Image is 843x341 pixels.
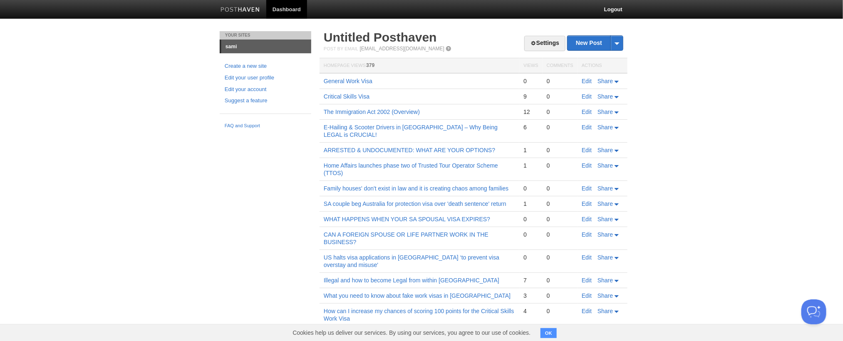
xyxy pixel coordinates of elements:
span: Share [598,93,613,100]
a: Illegal and how to become Legal from within [GEOGRAPHIC_DATA] [324,277,499,284]
a: sami [221,40,311,53]
a: Edit [582,147,592,153]
span: Share [598,292,613,299]
a: Edit your user profile [225,74,306,82]
div: 3 [523,292,538,299]
div: 0 [547,231,573,238]
a: General Work Visa [324,78,372,84]
a: Edit [582,308,592,314]
div: 1 [523,162,538,169]
a: Edit [582,78,592,84]
span: Share [598,78,613,84]
a: ARRESTED & UNDOCUMENTED: WHAT ARE YOUR OPTIONS? [324,147,495,153]
div: 0 [523,77,538,85]
iframe: Help Scout Beacon - Open [801,299,826,324]
span: Share [598,231,613,238]
li: Your Sites [220,31,311,40]
div: 0 [547,292,573,299]
div: 0 [547,77,573,85]
div: 1 [523,146,538,154]
span: Share [598,109,613,115]
span: Share [598,200,613,207]
div: 0 [547,215,573,223]
div: 9 [523,93,538,100]
div: 0 [547,162,573,169]
a: FAQ and Support [225,122,306,130]
div: 4 [523,307,538,315]
a: Untitled Posthaven [324,30,437,44]
a: Home Affairs launches phase two of Trusted Tour Operator Scheme (TTOS) [324,162,498,176]
span: Share [598,308,613,314]
a: The Immigration Act 2002 (Overview) [324,109,420,115]
span: Share [598,277,613,284]
div: 0 [523,231,538,238]
a: Edit [582,185,592,192]
span: 379 [366,62,374,68]
span: Share [598,216,613,222]
div: 0 [523,254,538,261]
div: 0 [547,93,573,100]
span: Share [598,124,613,131]
div: 7 [523,277,538,284]
a: US halts visa applications in [GEOGRAPHIC_DATA] ‘to prevent visa overstay and misuse' [324,254,499,268]
a: Edit [582,216,592,222]
a: Edit [582,254,592,261]
th: Views [519,58,542,74]
div: 0 [547,124,573,131]
div: 0 [547,277,573,284]
a: Edit [582,162,592,169]
div: 6 [523,124,538,131]
a: Edit [582,200,592,207]
a: CAN A FOREIGN SPOUSE OR LIFE PARTNER WORK IN THE BUSINESS? [324,231,488,245]
div: 0 [523,215,538,223]
span: Post by Email [324,46,358,51]
a: WHAT HAPPENS WHEN YOUR SA SPOUSAL VISA EXPIRES? [324,216,490,222]
a: Edit [582,124,592,131]
div: 0 [547,254,573,261]
a: New Post [568,36,623,50]
a: Edit your account [225,85,306,94]
a: What you need to know about fake work visas in [GEOGRAPHIC_DATA] [324,292,511,299]
th: Comments [543,58,578,74]
div: 0 [547,185,573,192]
span: Share [598,185,613,192]
a: Edit [582,292,592,299]
a: Edit [582,277,592,284]
div: 0 [523,185,538,192]
a: Critical Skills Visa [324,93,369,100]
a: Settings [524,36,565,51]
div: 0 [547,146,573,154]
a: Suggest a feature [225,96,306,105]
div: 0 [547,307,573,315]
th: Homepage Views [320,58,519,74]
div: 1 [523,200,538,208]
div: 12 [523,108,538,116]
a: E-Hailing & Scooter Drivers in [GEOGRAPHIC_DATA] – Why Being LEGAL is CRUCIAL! [324,124,498,138]
span: Cookies help us deliver our services. By using our services, you agree to our use of cookies. [284,324,539,341]
span: Share [598,162,613,169]
a: Edit [582,231,592,238]
th: Actions [578,58,627,74]
a: Family houses' don't exist in law and it is creating chaos among families [324,185,508,192]
span: Share [598,254,613,261]
img: Posthaven-bar [221,7,260,13]
div: 0 [547,200,573,208]
a: Edit [582,93,592,100]
button: OK [541,328,557,338]
a: Edit [582,109,592,115]
a: SA couple beg Australia for protection visa over 'death sentence' return [324,200,506,207]
div: 0 [547,108,573,116]
span: Share [598,147,613,153]
a: Create a new site [225,62,306,71]
a: [EMAIL_ADDRESS][DOMAIN_NAME] [360,46,444,52]
a: How can I increase my chances of scoring 100 points for the Critical Skills Work Visa [324,308,514,322]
